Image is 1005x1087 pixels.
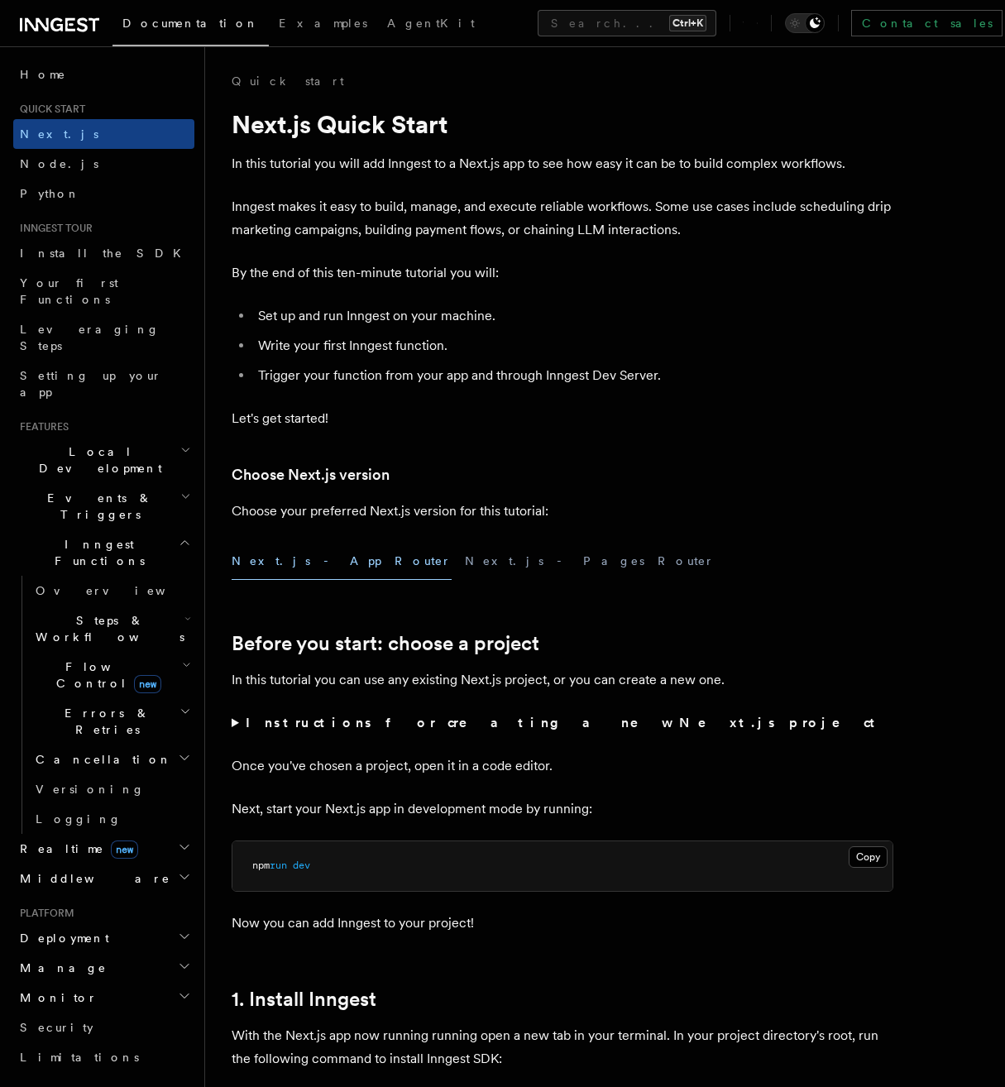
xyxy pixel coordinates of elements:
span: Logging [36,812,122,826]
a: Contact sales [851,10,1003,36]
span: Overview [36,584,206,597]
button: Monitor [13,983,194,1013]
button: Steps & Workflows [29,606,194,652]
a: Overview [29,576,194,606]
span: Events & Triggers [13,490,180,523]
button: Errors & Retries [29,698,194,745]
span: Inngest Functions [13,536,179,569]
button: Search...Ctrl+K [538,10,716,36]
a: AgentKit [377,5,485,45]
a: Before you start: choose a project [232,632,539,655]
span: Node.js [20,157,98,170]
a: Choose Next.js version [232,463,390,486]
button: Copy [849,846,888,868]
span: Errors & Retries [29,705,179,738]
a: Limitations [13,1042,194,1072]
p: Next, start your Next.js app in development mode by running: [232,797,893,821]
span: Quick start [13,103,85,116]
kbd: Ctrl+K [669,15,706,31]
span: Manage [13,960,107,976]
p: Once you've chosen a project, open it in a code editor. [232,754,893,778]
span: Versioning [36,783,145,796]
li: Set up and run Inngest on your machine. [253,304,893,328]
span: Features [13,420,69,433]
span: Deployment [13,930,109,946]
button: Local Development [13,437,194,483]
a: Your first Functions [13,268,194,314]
span: Setting up your app [20,369,162,399]
span: npm [252,860,270,871]
a: Install the SDK [13,238,194,268]
span: Examples [279,17,367,30]
p: Inngest makes it easy to build, manage, and execute reliable workflows. Some use cases include sc... [232,195,893,242]
span: Security [20,1021,93,1034]
li: Write your first Inngest function. [253,334,893,357]
a: 1. Install Inngest [232,988,376,1011]
a: Setting up your app [13,361,194,407]
span: new [111,840,138,859]
span: dev [293,860,310,871]
span: Flow Control [29,658,182,692]
button: Middleware [13,864,194,893]
span: Python [20,187,80,200]
span: Limitations [20,1051,139,1064]
p: Now you can add Inngest to your project! [232,912,893,935]
span: Next.js [20,127,98,141]
a: Versioning [29,774,194,804]
span: Documentation [122,17,259,30]
p: In this tutorial you will add Inngest to a Next.js app to see how easy it can be to build complex... [232,152,893,175]
a: Quick start [232,73,344,89]
button: Manage [13,953,194,983]
button: Cancellation [29,745,194,774]
button: Flow Controlnew [29,652,194,698]
button: Next.js - Pages Router [465,543,715,580]
span: Inngest tour [13,222,93,235]
button: Inngest Functions [13,529,194,576]
a: Security [13,1013,194,1042]
span: Local Development [13,443,180,476]
button: Realtimenew [13,834,194,864]
button: Events & Triggers [13,483,194,529]
p: By the end of this ten-minute tutorial you will: [232,261,893,285]
button: Next.js - App Router [232,543,452,580]
strong: Instructions for creating a new Next.js project [246,715,882,730]
span: Steps & Workflows [29,612,184,645]
span: run [270,860,287,871]
p: In this tutorial you can use any existing Next.js project, or you can create a new one. [232,668,893,692]
span: Home [20,66,66,83]
span: Your first Functions [20,276,118,306]
a: Next.js [13,119,194,149]
p: With the Next.js app now running running open a new tab in your terminal. In your project directo... [232,1024,893,1070]
li: Trigger your function from your app and through Inngest Dev Server. [253,364,893,387]
span: new [134,675,161,693]
p: Choose your preferred Next.js version for this tutorial: [232,500,893,523]
span: AgentKit [387,17,475,30]
a: Examples [269,5,377,45]
a: Python [13,179,194,208]
span: Cancellation [29,751,172,768]
span: Install the SDK [20,247,191,260]
a: Node.js [13,149,194,179]
a: Home [13,60,194,89]
div: Inngest Functions [13,576,194,834]
h1: Next.js Quick Start [232,109,893,139]
a: Logging [29,804,194,834]
p: Let's get started! [232,407,893,430]
span: Realtime [13,840,138,857]
span: Platform [13,907,74,920]
button: Toggle dark mode [785,13,825,33]
span: Monitor [13,989,98,1006]
summary: Instructions for creating a new Next.js project [232,711,893,735]
span: Middleware [13,870,170,887]
a: Documentation [112,5,269,46]
span: Leveraging Steps [20,323,160,352]
a: Leveraging Steps [13,314,194,361]
button: Deployment [13,923,194,953]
